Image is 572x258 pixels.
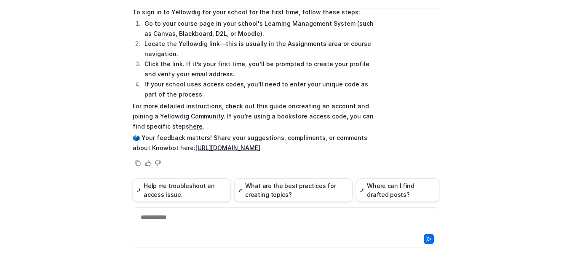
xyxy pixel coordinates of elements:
li: If your school uses access codes, you’ll need to enter your unique code as part of the process. [142,79,379,99]
li: Click the link. If it’s your first time, you’ll be prompted to create your profile and verify you... [142,59,379,79]
a: here [189,123,203,130]
p: For more detailed instructions, check out this guide on . If you’re using a bookstore access code... [133,101,379,132]
button: Where can I find drafted posts? [356,178,439,202]
button: What are the best practices for creating topics? [234,178,353,202]
p: To sign in to Yellowdig for your school for the first time, follow these steps: [133,7,379,17]
a: creating an account and joining a Yellowdig Community [133,102,369,120]
li: Locate the Yellowdig link—this is usually in the Assignments area or course navigation. [142,39,379,59]
button: Help me troubleshoot an access issue. [133,178,231,202]
a: [URL][DOMAIN_NAME] [195,144,260,151]
li: Go to your course page in your school's Learning Management System (such as Canvas, Blackboard, D... [142,19,379,39]
p: 🗳️ Your feedback matters! Share your suggestions, compliments, or comments about Knowbot here: [133,133,379,153]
